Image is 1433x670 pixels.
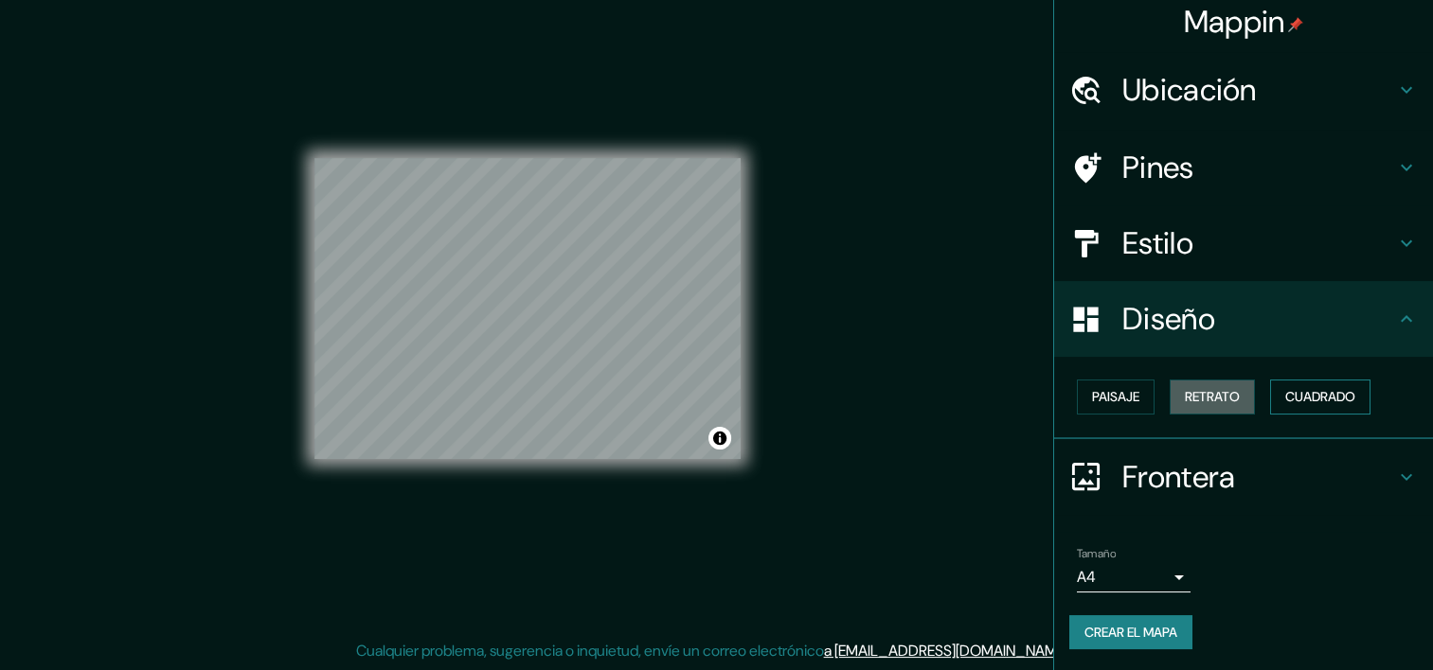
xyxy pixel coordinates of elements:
font: Mappin [1184,2,1285,42]
button: Paisaje [1077,379,1155,414]
div: Frontera [1054,439,1433,515]
font: Retrato [1185,385,1240,409]
h4: Pines [1122,149,1395,186]
img: pin-icon.png [1288,17,1303,32]
div: Ubicación [1054,52,1433,128]
font: Cuadrado [1285,385,1355,409]
div: A4 [1077,562,1191,592]
h4: Frontera [1122,458,1395,496]
h4: Diseño [1122,300,1395,338]
button: Crear el mapa [1069,615,1192,650]
p: Cualquier problema, sugerencia o inquietud, envíe un correo electrónico . [356,640,1071,662]
button: Alternar atribución [708,427,731,450]
font: Crear el mapa [1084,621,1177,644]
h4: Estilo [1122,224,1395,262]
a: a [EMAIL_ADDRESS][DOMAIN_NAME] [824,641,1068,661]
label: Tamaño [1077,545,1116,561]
font: Paisaje [1092,385,1139,409]
canvas: Mapa [314,158,741,459]
button: Cuadrado [1270,379,1370,414]
div: Diseño [1054,281,1433,357]
div: Estilo [1054,205,1433,281]
div: Pines [1054,130,1433,205]
button: Retrato [1170,379,1255,414]
h4: Ubicación [1122,71,1395,109]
